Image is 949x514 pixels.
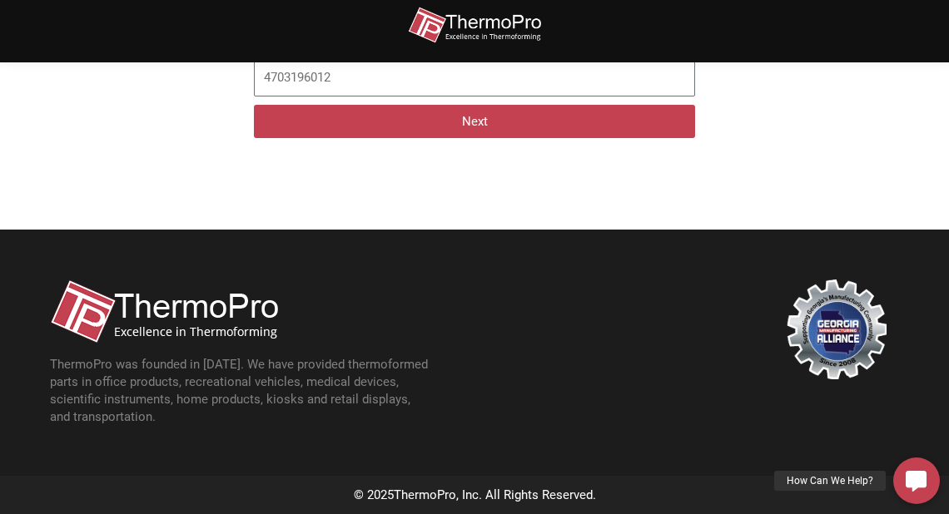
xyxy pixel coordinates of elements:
input: Phone Number [254,59,695,97]
img: georgia-manufacturing-alliance [787,279,887,379]
img: thermopro-logo-non-iso [408,7,541,44]
img: thermopro-logo-non-iso [50,279,278,343]
span: ThermoPro [394,487,456,502]
div: How Can We Help? [774,471,886,491]
a: How Can We Help? [893,457,940,504]
p: ThermoPro was founded in [DATE]. We have provided thermoformed parts in office products, recreati... [50,356,432,426]
button: Next [254,105,695,138]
